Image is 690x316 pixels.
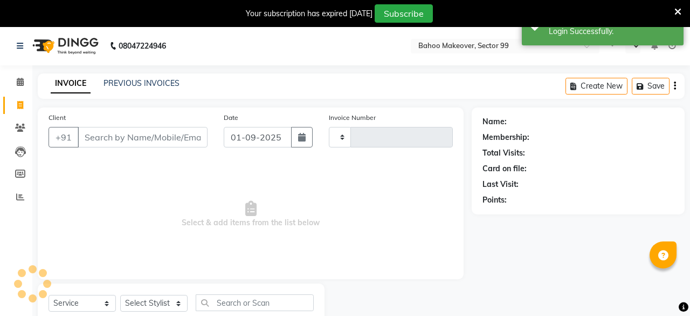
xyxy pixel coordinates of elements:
[196,294,314,311] input: Search or Scan
[549,26,675,37] div: Login Successfully.
[78,127,208,147] input: Search by Name/Mobile/Email/Code
[103,78,180,88] a: PREVIOUS INVOICES
[632,78,670,95] button: Save
[49,160,453,268] span: Select & add items from the list below
[565,78,627,95] button: Create New
[482,179,519,190] div: Last Visit:
[482,116,507,127] div: Name:
[482,163,527,174] div: Card on file:
[119,31,166,61] b: 08047224946
[482,132,529,143] div: Membership:
[482,194,507,206] div: Points:
[27,31,101,61] img: logo
[482,147,525,159] div: Total Visits:
[51,74,91,93] a: INVOICE
[224,113,238,123] label: Date
[49,127,79,147] button: +91
[329,113,376,123] label: Invoice Number
[375,4,433,23] button: Subscribe
[246,8,372,19] div: Your subscription has expired [DATE]
[49,113,66,123] label: Client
